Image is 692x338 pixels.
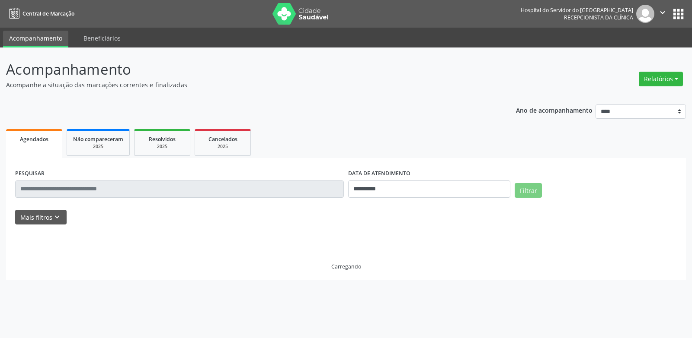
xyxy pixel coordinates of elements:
span: Agendados [20,136,48,143]
p: Acompanhamento [6,59,482,80]
img: img [636,5,654,23]
span: Cancelados [208,136,237,143]
a: Central de Marcação [6,6,74,21]
span: Recepcionista da clínica [564,14,633,21]
label: PESQUISAR [15,167,45,180]
div: Carregando [331,263,361,270]
p: Ano de acompanhamento [516,104,593,115]
i: keyboard_arrow_down [52,212,62,222]
div: 2025 [141,143,184,150]
div: 2025 [201,143,244,150]
button:  [654,5,671,23]
button: Relatórios [639,72,683,86]
i:  [658,8,667,17]
span: Central de Marcação [22,10,74,17]
button: Filtrar [515,183,542,198]
div: 2025 [73,143,123,150]
a: Beneficiários [77,31,127,46]
label: DATA DE ATENDIMENTO [348,167,410,180]
button: apps [671,6,686,22]
span: Resolvidos [149,136,176,143]
button: Mais filtroskeyboard_arrow_down [15,210,67,225]
span: Não compareceram [73,136,123,143]
div: Hospital do Servidor do [GEOGRAPHIC_DATA] [521,6,633,14]
p: Acompanhe a situação das marcações correntes e finalizadas [6,80,482,89]
a: Acompanhamento [3,31,68,47]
